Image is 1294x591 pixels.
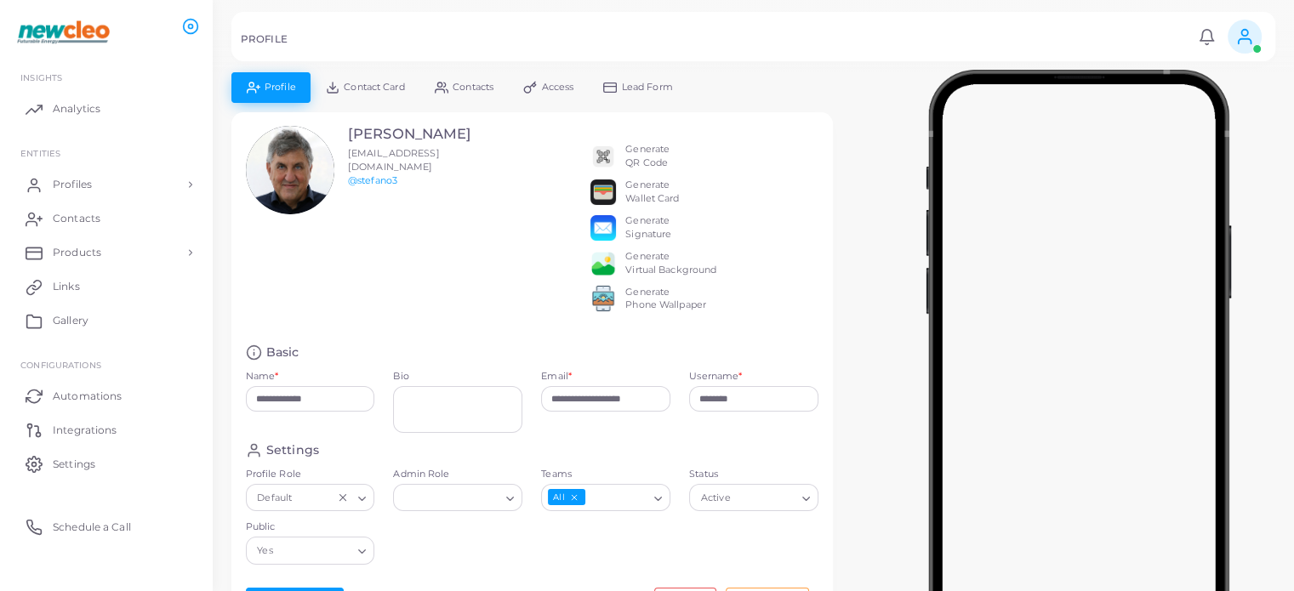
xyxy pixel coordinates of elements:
span: Profile [265,82,296,92]
label: Username [689,370,742,384]
img: e64e04433dee680bcc62d3a6779a8f701ecaf3be228fb80ea91b313d80e16e10.png [590,251,616,276]
label: Admin Role [393,468,522,481]
span: Analytics [53,101,100,116]
div: Generate Virtual Background [625,250,716,277]
span: Lead Form [622,82,673,92]
button: Clear Selected [337,491,349,504]
img: email.png [590,215,616,241]
div: Search for option [246,537,375,564]
div: Search for option [689,484,818,511]
span: Profiles [53,177,92,192]
div: Generate Phone Wallpaper [625,286,706,313]
img: 522fc3d1c3555ff804a1a379a540d0107ed87845162a92721bf5e2ebbcc3ae6c.png [590,286,616,311]
span: Access [542,82,574,92]
label: Bio [393,370,522,384]
span: Links [53,279,80,294]
label: Public [246,520,375,534]
h4: Basic [266,344,299,361]
input: Search for option [401,488,499,507]
a: Contacts [13,202,200,236]
input: Search for option [296,488,333,507]
span: Gallery [53,313,88,328]
a: Gallery [13,304,200,338]
a: Analytics [13,92,200,126]
span: Configurations [20,360,101,370]
h5: PROFILE [241,33,288,45]
div: Generate Signature [625,214,671,242]
a: Products [13,236,200,270]
img: logo [15,16,110,48]
button: Deselect All [568,492,580,503]
label: Profile Role [246,468,375,481]
input: Search for option [276,542,351,560]
span: Default [255,489,294,507]
span: Contacts [53,211,100,226]
a: @stefano3 [348,174,397,186]
span: Contacts [453,82,493,92]
span: Products [53,245,101,260]
a: Links [13,270,200,304]
a: Schedule a Call [13,509,200,543]
a: Automations [13,378,200,412]
a: Integrations [13,412,200,446]
div: Search for option [541,484,670,511]
div: Generate Wallet Card [625,179,679,206]
span: Contact Card [344,82,404,92]
span: Settings [53,457,95,472]
span: All [548,489,584,505]
div: Generate QR Code [625,143,670,170]
h4: Settings [266,442,319,458]
a: Settings [13,446,200,480]
div: Search for option [393,484,522,511]
input: Search for option [734,488,795,507]
input: Search for option [587,488,648,507]
label: Email [541,370,572,384]
span: Integrations [53,423,117,438]
a: Profiles [13,168,200,202]
span: ENTITIES [20,148,60,158]
label: Name [246,370,279,384]
label: Teams [541,468,670,481]
img: apple-wallet.png [590,179,616,205]
span: Yes [255,543,276,560]
label: Status [689,468,818,481]
img: qr2.png [590,144,616,169]
div: Search for option [246,484,375,511]
span: INSIGHTS [20,72,62,82]
h3: [PERSON_NAME] [348,126,473,143]
span: Schedule a Call [53,520,131,535]
span: [EMAIL_ADDRESS][DOMAIN_NAME] [348,147,440,173]
span: Automations [53,389,122,404]
span: Active [698,489,733,507]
